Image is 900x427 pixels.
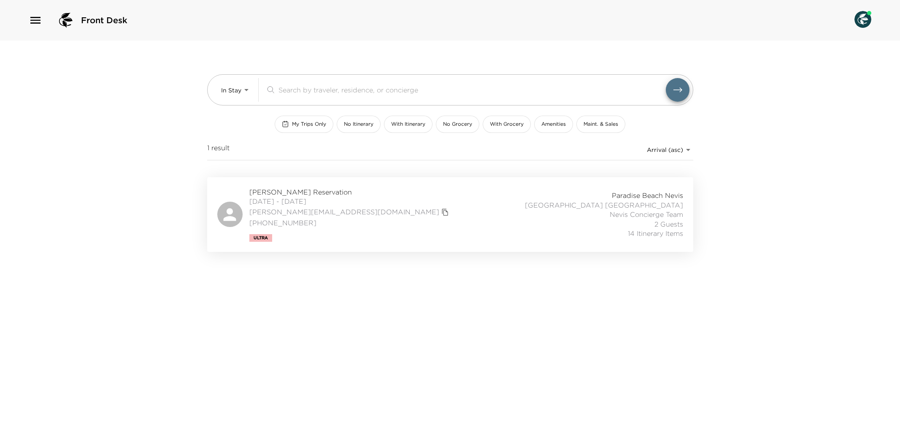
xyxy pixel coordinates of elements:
span: Arrival (asc) [647,146,683,154]
button: No Grocery [436,116,479,133]
img: User [854,11,871,28]
span: Paradise Beach Nevis [612,191,683,200]
span: No Grocery [443,121,472,128]
button: My Trips Only [275,116,333,133]
span: In Stay [221,86,241,94]
span: With Grocery [490,121,524,128]
span: Maint. & Sales [584,121,618,128]
button: Amenities [534,116,573,133]
a: [PERSON_NAME][EMAIL_ADDRESS][DOMAIN_NAME] [249,207,439,216]
a: [PERSON_NAME] Reservation[DATE] - [DATE][PERSON_NAME][EMAIL_ADDRESS][DOMAIN_NAME]copy primary mem... [207,177,693,252]
input: Search by traveler, residence, or concierge [278,85,666,95]
span: [PERSON_NAME] Reservation [249,187,451,197]
button: Maint. & Sales [576,116,625,133]
span: Amenities [541,121,566,128]
span: With Itinerary [391,121,425,128]
span: 2 Guests [654,219,683,229]
span: Ultra [254,235,268,241]
span: My Trips Only [292,121,326,128]
span: 14 Itinerary Items [628,229,683,238]
button: No Itinerary [337,116,381,133]
span: [GEOGRAPHIC_DATA] [GEOGRAPHIC_DATA] [525,200,683,210]
img: logo [56,10,76,30]
span: [PHONE_NUMBER] [249,218,451,227]
button: With Itinerary [384,116,432,133]
span: 1 result [207,143,230,157]
span: Front Desk [81,14,127,26]
button: copy primary member email [439,206,451,218]
span: [DATE] - [DATE] [249,197,451,206]
span: No Itinerary [344,121,373,128]
span: Nevis Concierge Team [610,210,683,219]
button: With Grocery [483,116,531,133]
